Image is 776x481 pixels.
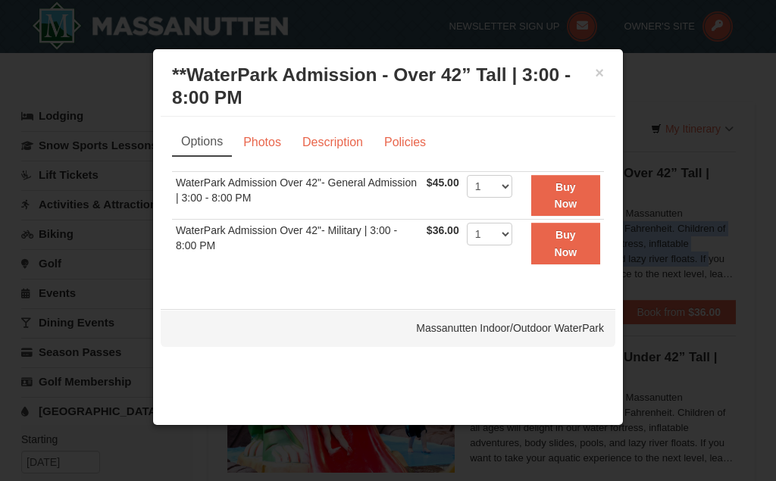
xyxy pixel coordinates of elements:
a: Options [172,128,232,157]
a: Description [293,128,373,157]
strong: Buy Now [555,181,577,210]
span: $36.00 [427,224,459,236]
div: Massanutten Indoor/Outdoor WaterPark [161,309,615,347]
strong: Buy Now [555,229,577,258]
h3: **WaterPark Admission - Over 42” Tall | 3:00 - 8:00 PM [172,64,604,109]
button: Buy Now [531,223,600,264]
span: $45.00 [427,176,459,189]
button: Buy Now [531,175,600,217]
button: × [595,65,604,80]
a: Photos [233,128,291,157]
a: Policies [374,128,436,157]
td: WaterPark Admission Over 42"- Military | 3:00 - 8:00 PM [172,220,423,267]
td: WaterPark Admission Over 42"- General Admission | 3:00 - 8:00 PM [172,171,423,220]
